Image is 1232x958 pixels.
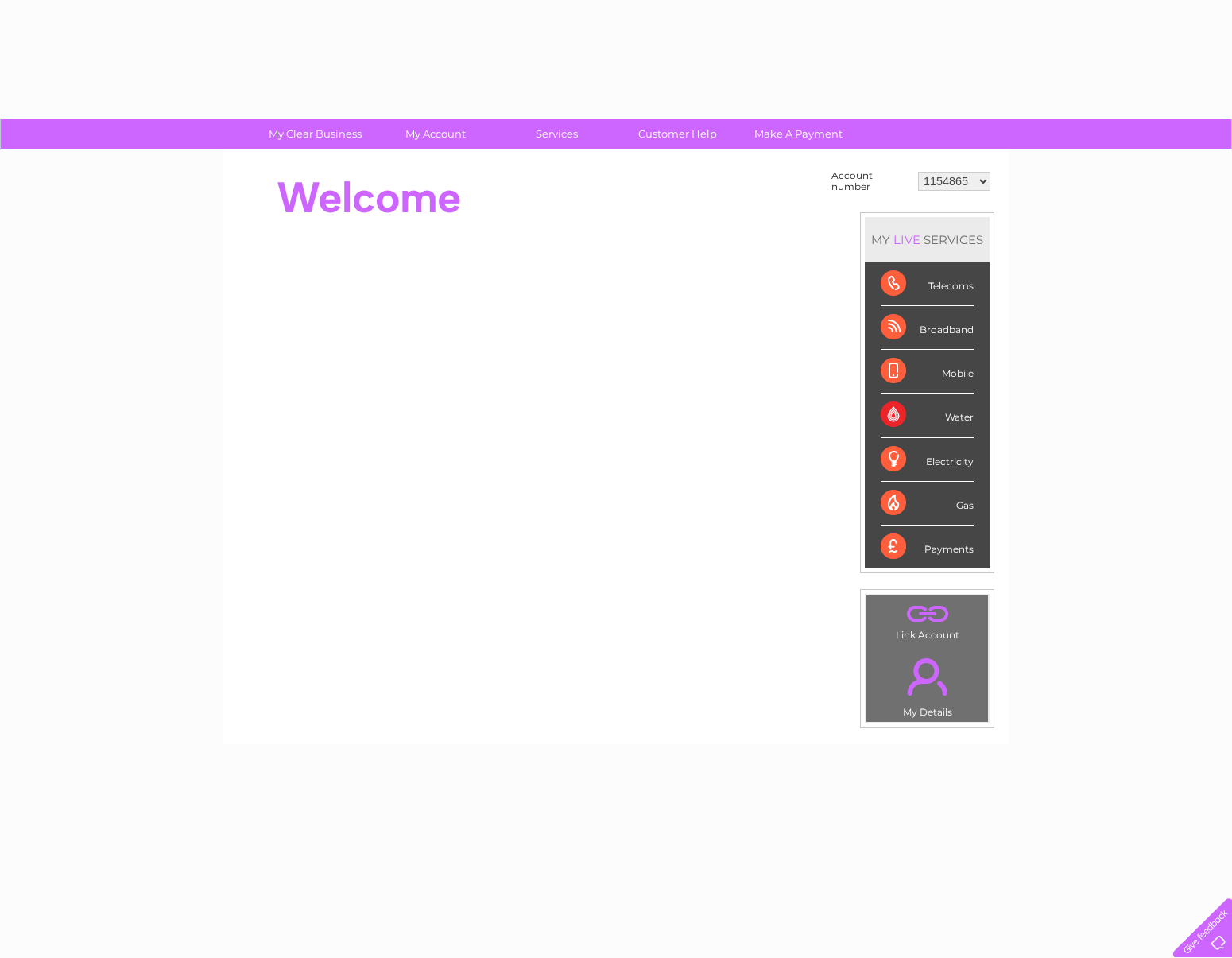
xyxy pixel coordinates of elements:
[881,526,974,568] div: Payments
[827,166,914,196] td: Account number
[881,262,974,306] div: Telecoms
[250,119,381,149] a: My Clear Business
[881,350,974,394] div: Mobile
[612,119,743,149] a: Customer Help
[890,232,924,247] div: LIVE
[870,599,984,627] a: .
[733,119,864,149] a: Make A Payment
[881,438,974,482] div: Electricity
[881,306,974,350] div: Broadband
[866,645,989,723] td: My Details
[865,217,990,262] div: MY SERVICES
[491,119,622,149] a: Services
[866,595,989,645] td: Link Account
[881,394,974,437] div: Water
[870,649,984,704] a: .
[370,119,502,149] a: My Account
[881,482,974,526] div: Gas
